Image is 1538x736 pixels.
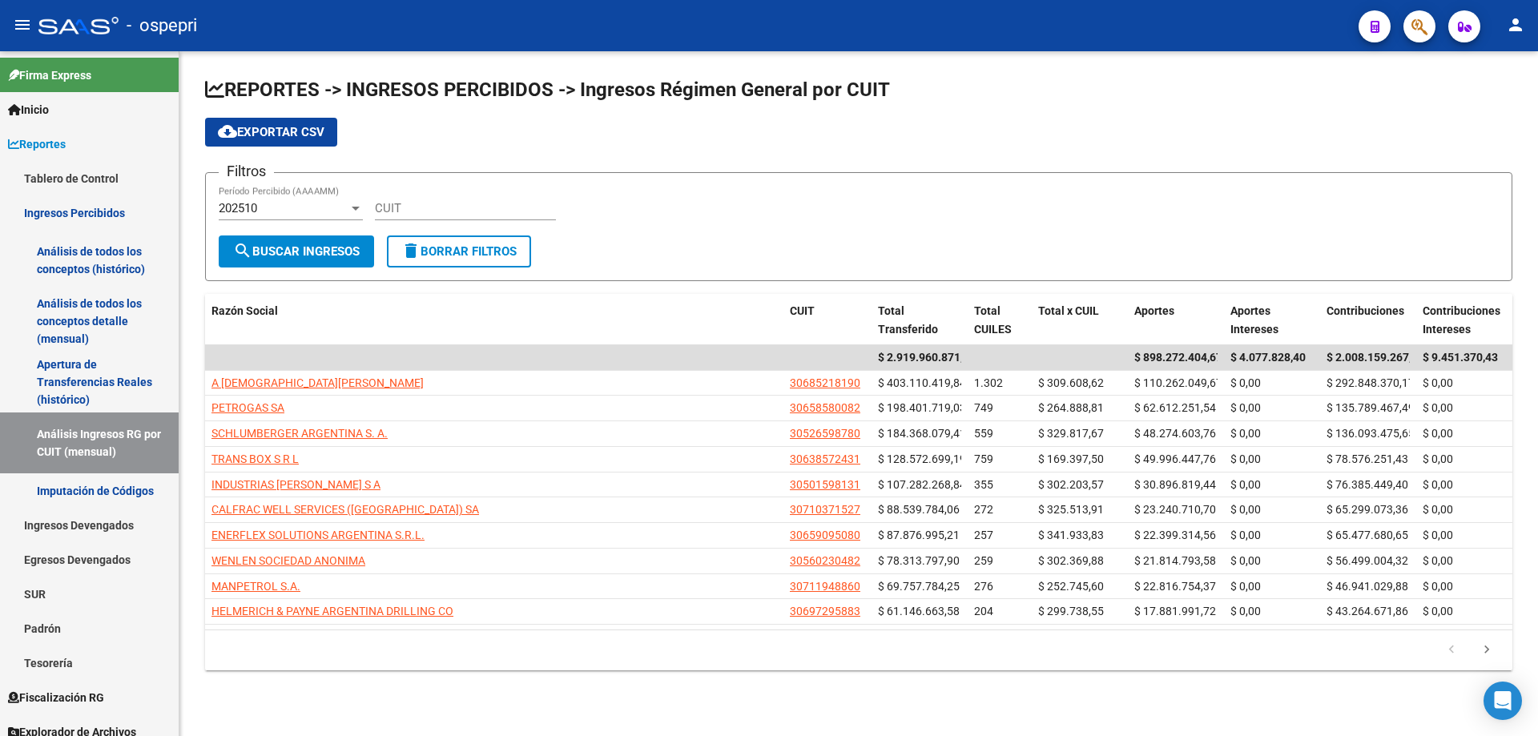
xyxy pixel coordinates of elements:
span: TRANS BOX S R L [211,452,299,465]
span: PETROGAS SA [211,401,284,414]
span: $ 17.881.991,72 [1134,605,1216,617]
mat-icon: menu [13,15,32,34]
span: Reportes [8,135,66,153]
span: Borrar Filtros [401,244,517,259]
span: $ 2.919.960.871,02 [878,351,976,364]
span: $ 302.369,88 [1038,554,1104,567]
span: $ 0,00 [1423,427,1453,440]
button: Exportar CSV [205,118,337,147]
span: $ 48.274.603,76 [1134,427,1216,440]
span: $ 136.093.475,65 [1327,427,1415,440]
span: $ 309.608,62 [1038,376,1104,389]
datatable-header-cell: Total CUILES [968,294,1032,347]
span: $ 198.401.719,03 [878,401,966,414]
datatable-header-cell: Contribuciones [1320,294,1416,347]
span: 272 [974,503,993,516]
span: INDUSTRIAS [PERSON_NAME] S A [211,478,380,491]
span: $ 4.077.828,40 [1230,351,1306,364]
span: $ 69.757.784,25 [878,580,960,593]
span: Total CUILES [974,304,1012,336]
a: go to previous page [1436,641,1467,659]
mat-icon: person [1506,15,1525,34]
span: Inicio [8,101,49,119]
span: CUIT [790,304,815,317]
span: $ 169.397,50 [1038,452,1104,465]
span: $ 0,00 [1230,427,1261,440]
span: 30659095080 [790,529,860,541]
span: 257 [974,529,993,541]
span: REPORTES -> INGRESOS PERCIBIDOS -> Ingresos Régimen General por CUIT [205,78,890,101]
span: Aportes Intereses [1230,304,1278,336]
span: 559 [974,427,993,440]
span: 30710371527 [790,503,860,516]
span: $ 0,00 [1423,554,1453,567]
span: $ 87.876.995,21 [878,529,960,541]
mat-icon: cloud_download [218,122,237,141]
span: $ 0,00 [1230,478,1261,491]
datatable-header-cell: Razón Social [205,294,783,347]
span: 259 [974,554,993,567]
span: $ 61.146.663,58 [878,605,960,617]
span: 30526598780 [790,427,860,440]
span: $ 23.240.710,70 [1134,503,1216,516]
span: $ 184.368.079,41 [878,427,966,440]
span: $ 302.203,57 [1038,478,1104,491]
span: $ 49.996.447,76 [1134,452,1216,465]
span: $ 56.499.004,32 [1327,554,1408,567]
span: $ 329.817,67 [1038,427,1104,440]
span: $ 325.513,91 [1038,503,1104,516]
span: $ 898.272.404,67 [1134,351,1222,364]
span: Fiscalización RG [8,689,104,706]
span: $ 76.385.449,40 [1327,478,1408,491]
span: $ 43.264.671,86 [1327,605,1408,617]
span: $ 0,00 [1423,529,1453,541]
span: 204 [974,605,993,617]
span: 30711948860 [790,580,860,593]
span: A [DEMOGRAPHIC_DATA][PERSON_NAME] [211,376,424,389]
span: $ 46.941.029,88 [1327,580,1408,593]
span: $ 65.299.073,36 [1327,503,1408,516]
span: Total x CUIL [1038,304,1099,317]
span: $ 0,00 [1423,580,1453,593]
span: $ 0,00 [1423,401,1453,414]
button: Buscar Ingresos [219,235,374,267]
datatable-header-cell: CUIT [783,294,872,347]
span: $ 403.110.419,84 [878,376,966,389]
span: $ 9.451.370,43 [1423,351,1498,364]
span: 30638572431 [790,452,860,465]
span: 30685218190 [790,376,860,389]
mat-icon: search [233,241,252,260]
span: 749 [974,401,993,414]
span: Razón Social [211,304,278,317]
datatable-header-cell: Total x CUIL [1032,294,1128,347]
h3: Filtros [219,160,274,183]
span: $ 299.738,55 [1038,605,1104,617]
span: $ 22.399.314,56 [1134,529,1216,541]
span: Firma Express [8,66,91,84]
span: 30560230482 [790,554,860,567]
div: Open Intercom Messenger [1484,682,1522,720]
span: $ 292.848.370,17 [1327,376,1415,389]
span: WENLEN SOCIEDAD ANONIMA [211,554,365,567]
span: $ 78.313.797,90 [878,554,960,567]
span: $ 30.896.819,44 [1134,478,1216,491]
span: $ 0,00 [1230,401,1261,414]
span: $ 0,00 [1230,554,1261,567]
span: $ 0,00 [1230,605,1261,617]
span: 355 [974,478,993,491]
span: $ 0,00 [1230,503,1261,516]
span: 202510 [219,201,257,215]
span: Exportar CSV [218,125,324,139]
a: go to next page [1472,641,1502,659]
span: 30697295883 [790,605,860,617]
mat-icon: delete [401,241,421,260]
button: Borrar Filtros [387,235,531,267]
span: SCHLUMBERGER ARGENTINA S. A. [211,427,388,440]
span: $ 0,00 [1230,529,1261,541]
span: Aportes [1134,304,1174,317]
span: $ 107.282.268,84 [878,478,966,491]
span: $ 252.745,60 [1038,580,1104,593]
span: CALFRAC WELL SERVICES ([GEOGRAPHIC_DATA]) SA [211,503,479,516]
datatable-header-cell: Contribuciones Intereses [1416,294,1512,347]
span: $ 0,00 [1230,580,1261,593]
